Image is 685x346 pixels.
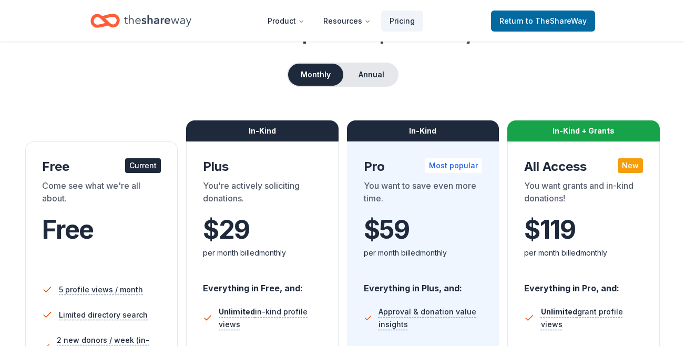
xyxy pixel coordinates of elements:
div: You want to save even more time. [364,179,483,209]
span: Return [499,15,587,27]
span: to TheShareWay [526,16,587,25]
div: In-Kind [347,120,499,141]
button: Resources [315,11,379,32]
div: per month billed monthly [524,247,643,259]
span: grant profile views [541,307,623,329]
div: Plus [203,158,322,175]
a: Pricing [381,11,423,32]
nav: Main [259,8,423,33]
div: All Access [524,158,643,175]
div: per month billed monthly [364,247,483,259]
span: Free [42,214,94,245]
span: in-kind profile views [219,307,308,329]
div: In-Kind + Grants [507,120,660,141]
span: $ 59 [364,215,410,245]
span: Limited directory search [59,309,148,321]
span: $ 29 [203,215,250,245]
div: Everything in Plus, and: [364,273,483,295]
span: Unlimited [219,307,255,316]
div: Everything in Free, and: [203,273,322,295]
span: $ 119 [524,215,575,245]
button: Product [259,11,313,32]
div: Most popular [425,158,482,173]
div: Everything in Pro, and: [524,273,643,295]
div: Pro [364,158,483,175]
span: Approval & donation value insights [379,306,483,331]
div: You want grants and in-kind donations! [524,179,643,209]
span: 5 profile views / month [59,283,143,296]
a: Returnto TheShareWay [491,11,595,32]
div: In-Kind [186,120,339,141]
div: Free [42,158,161,175]
div: Come see what we're all about. [42,179,161,209]
div: Current [125,158,161,173]
div: New [618,158,643,173]
a: Home [90,8,191,33]
div: per month billed monthly [203,247,322,259]
button: Annual [345,64,397,86]
span: Unlimited [541,307,577,316]
button: Monthly [288,64,343,86]
div: You're actively soliciting donations. [203,179,322,209]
